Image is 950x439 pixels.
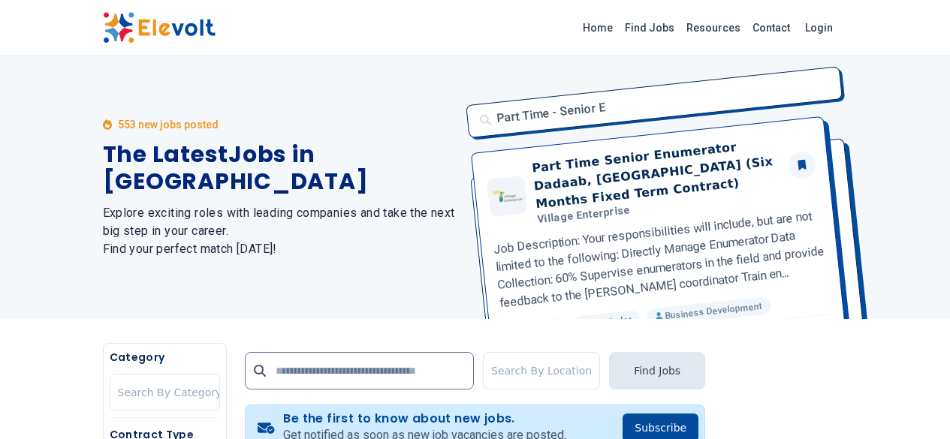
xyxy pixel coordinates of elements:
p: 553 new jobs posted [118,117,219,132]
a: Login [796,13,842,43]
button: Find Jobs [609,352,705,389]
img: Elevolt [103,12,216,44]
a: Home [577,16,619,40]
a: Contact [746,16,796,40]
h5: Category [110,350,220,365]
a: Find Jobs [619,16,680,40]
h4: Be the first to know about new jobs. [283,411,566,426]
a: Resources [680,16,746,40]
h1: The Latest Jobs in [GEOGRAPHIC_DATA] [103,141,457,195]
h2: Explore exciting roles with leading companies and take the next big step in your career. Find you... [103,204,457,258]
